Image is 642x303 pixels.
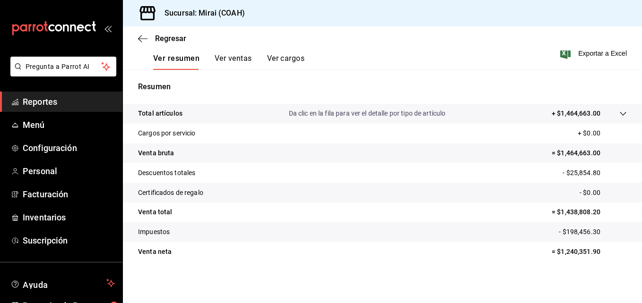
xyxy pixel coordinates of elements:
button: Regresar [138,34,186,43]
p: Impuestos [138,227,170,237]
h3: Sucursal: Mirai (COAH) [157,8,245,19]
span: Regresar [155,34,186,43]
span: Configuración [23,142,115,154]
p: Total artículos [138,109,182,118]
p: = $1,240,351.90 [552,247,627,257]
button: Pregunta a Parrot AI [10,57,116,76]
button: Exportar a Excel [562,48,627,59]
p: Cargos por servicio [138,128,196,138]
p: + $1,464,663.00 [552,109,600,118]
p: Certificados de regalo [138,188,203,198]
span: Reportes [23,95,115,108]
div: navigation tabs [153,54,304,70]
span: Pregunta a Parrot AI [26,62,102,72]
button: Ver cargos [267,54,305,70]
span: Facturación [23,188,115,201]
p: Venta bruta [138,148,174,158]
p: Venta neta [138,247,172,257]
button: Ver ventas [215,54,252,70]
span: Ayuda [23,278,103,289]
p: - $25,854.80 [563,168,627,178]
span: Inventarios [23,211,115,224]
p: = $1,464,663.00 [552,148,627,158]
a: Pregunta a Parrot AI [7,68,116,78]
p: Descuentos totales [138,168,195,178]
p: Venta total [138,207,172,217]
p: Resumen [138,81,627,93]
span: Personal [23,165,115,177]
span: Suscripción [23,234,115,247]
p: = $1,438,808.20 [552,207,627,217]
p: - $0.00 [580,188,627,198]
p: - $198,456.30 [559,227,627,237]
p: Da clic en la fila para ver el detalle por tipo de artículo [289,109,446,118]
span: Menú [23,118,115,131]
p: + $0.00 [578,128,627,138]
button: Ver resumen [153,54,200,70]
button: open_drawer_menu [104,25,112,32]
